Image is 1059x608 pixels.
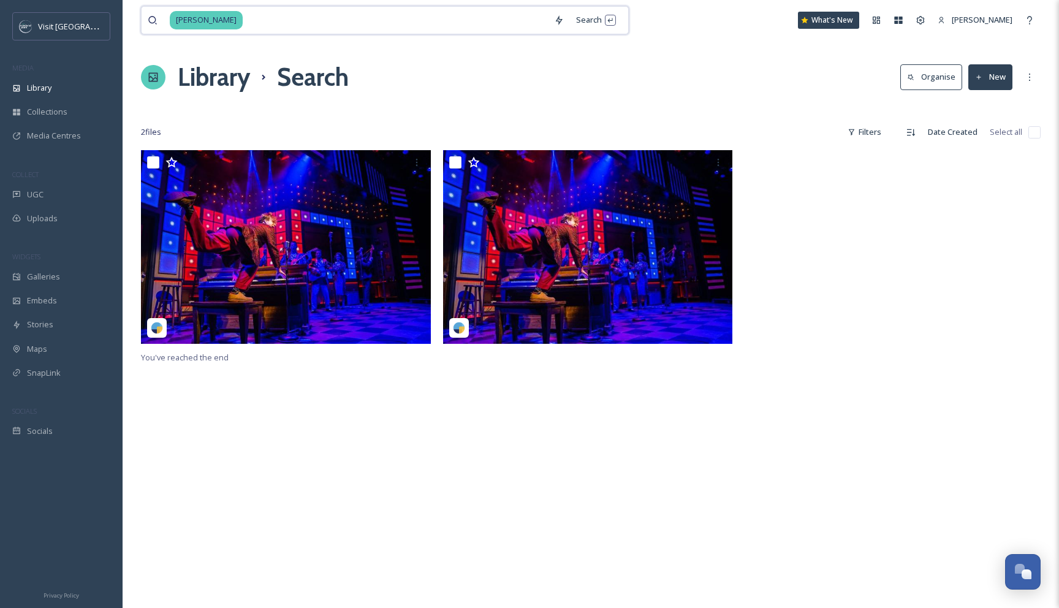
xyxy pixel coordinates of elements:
span: You've reached the end [141,352,229,363]
span: [PERSON_NAME] [170,11,243,29]
span: Socials [27,425,53,437]
div: Filters [841,120,887,144]
span: Select all [990,126,1022,138]
a: Privacy Policy [44,587,79,602]
span: Library [27,82,51,94]
img: snapsea-logo.png [151,322,163,334]
img: snapsea-logo.png [453,322,465,334]
span: SOCIALS [12,406,37,416]
a: Library [178,59,250,96]
h1: Search [277,59,349,96]
button: Open Chat [1005,554,1041,590]
img: c3es6xdrejuflcaqpovn.png [20,20,32,32]
span: Media Centres [27,130,81,142]
img: visitoverlandpark_03312025_17985682391007268.jpg [141,150,431,344]
a: What's New [798,12,859,29]
span: UGC [27,189,44,200]
a: Organise [900,64,968,89]
button: New [968,64,1012,89]
span: Galleries [27,271,60,283]
span: Privacy Policy [44,591,79,599]
span: SnapLink [27,367,61,379]
span: Stories [27,319,53,330]
span: MEDIA [12,63,34,72]
a: [PERSON_NAME] [932,8,1019,32]
span: 2 file s [141,126,161,138]
span: Maps [27,343,47,355]
span: Embeds [27,295,57,306]
img: visitoverlandpark_03312025_17985682391007268.jpg [443,150,733,344]
span: [PERSON_NAME] [952,14,1012,25]
span: Visit [GEOGRAPHIC_DATA] [38,20,133,32]
button: Organise [900,64,962,89]
div: Date Created [922,120,984,144]
span: Collections [27,106,67,118]
div: Search [570,8,622,32]
span: COLLECT [12,170,39,179]
span: WIDGETS [12,252,40,261]
span: Uploads [27,213,58,224]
